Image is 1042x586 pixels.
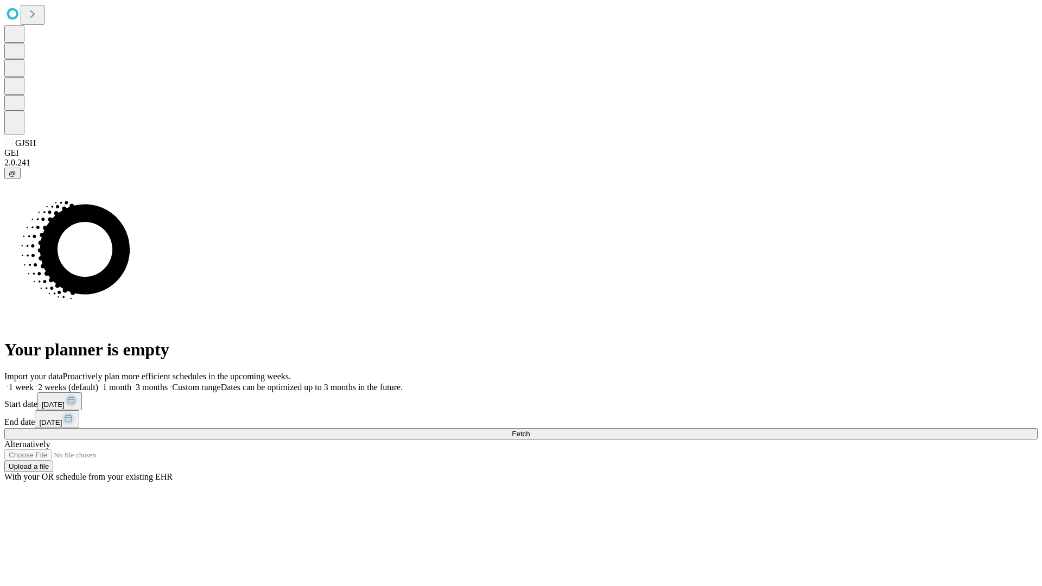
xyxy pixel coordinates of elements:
span: 1 week [9,383,34,392]
h1: Your planner is empty [4,340,1038,360]
span: @ [9,169,16,177]
div: 2.0.241 [4,158,1038,168]
span: [DATE] [42,400,65,409]
span: Import your data [4,372,63,381]
span: 1 month [103,383,131,392]
span: Fetch [512,430,530,438]
span: 2 weeks (default) [38,383,98,392]
span: With your OR schedule from your existing EHR [4,472,173,481]
div: Start date [4,392,1038,410]
span: Proactively plan more efficient schedules in the upcoming weeks. [63,372,291,381]
button: Fetch [4,428,1038,439]
span: [DATE] [39,418,62,426]
button: [DATE] [37,392,82,410]
div: GEI [4,148,1038,158]
span: Dates can be optimized up to 3 months in the future. [221,383,403,392]
div: End date [4,410,1038,428]
span: 3 months [136,383,168,392]
button: [DATE] [35,410,79,428]
button: Upload a file [4,461,53,472]
button: @ [4,168,21,179]
span: Alternatively [4,439,50,449]
span: GJSH [15,138,36,148]
span: Custom range [172,383,220,392]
